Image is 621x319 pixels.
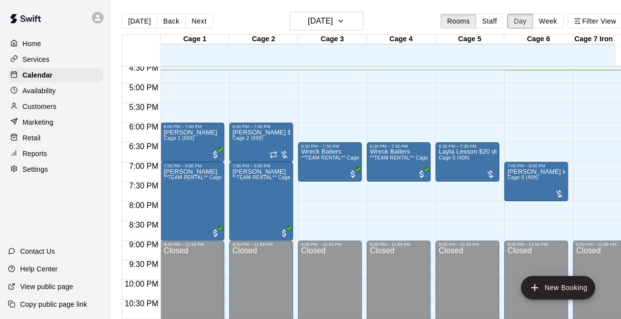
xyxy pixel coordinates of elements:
div: 6:30 PM – 7:30 PM [438,144,496,149]
div: 6:00 PM – 7:00 PM: Jennifer Solis [161,123,224,162]
p: View public page [20,282,73,292]
a: Availability [8,83,103,98]
span: All customers have paid [417,169,427,179]
p: Copy public page link [20,299,87,309]
span: **TEAM RENTAL** Cages 1 & 2 Double Cage Rentals Cages (68ft) [163,175,320,180]
span: 4:30 PM [127,64,161,72]
button: Week [533,14,564,28]
div: 6:30 PM – 7:30 PM [370,144,428,149]
div: 7:00 PM – 9:00 PM: Colton Berg [229,162,293,240]
div: 9:00 PM – 11:59 PM [232,242,290,247]
div: 9:00 PM – 11:59 PM [301,242,359,247]
div: Cage 3 [298,35,367,44]
span: All customers have paid [279,228,289,238]
span: All customers have paid [211,228,220,238]
button: Next [185,14,213,28]
div: Cage 1 [161,35,229,44]
div: 9:00 PM – 11:59 PM [507,242,565,247]
span: All customers have paid [211,150,220,159]
p: Retail [23,133,41,143]
span: 5:00 PM [127,83,161,92]
div: Cage 5 [435,35,504,44]
button: [DATE] [122,14,157,28]
p: Customers [23,102,56,111]
p: Marketing [23,117,54,127]
div: 6:30 PM – 7:30 PM: Layla Lesson $20 due [435,142,499,182]
button: Day [507,14,533,28]
div: 6:00 PM – 7:00 PM: Kelly Lesson $20 due [229,123,293,162]
div: 7:00 PM – 9:00 PM: Colton Berg [161,162,224,240]
span: 7:00 PM [127,162,161,170]
p: Services [23,54,50,64]
a: Services [8,52,103,67]
span: All customers have paid [348,169,358,179]
div: 9:00 PM – 11:59 PM [163,242,221,247]
span: **TEAM RENTAL** Cages 1 & 2 Double Cage Rentals Cages (68ft) [232,175,388,180]
button: Back [157,14,186,28]
div: 6:30 PM – 7:30 PM: Wreck Ballers [367,142,431,182]
p: Reports [23,149,47,159]
span: 7:30 PM [127,182,161,190]
div: Cage 2 [229,35,298,44]
a: Customers [8,99,103,114]
span: 9:00 PM [127,240,161,249]
a: Marketing [8,115,103,130]
span: 5:30 PM [127,103,161,111]
span: Cage 1 (65ft) [163,135,194,141]
div: 6:30 PM – 7:30 PM [301,144,359,149]
div: Cage 6 [504,35,573,44]
p: Availability [23,86,56,96]
p: Home [23,39,41,49]
div: 7:00 PM – 9:00 PM [163,163,221,168]
div: 7:00 PM – 8:00 PM [507,163,565,168]
span: Cage 6 (40ft) [507,175,538,180]
span: 8:30 PM [127,221,161,229]
a: Settings [8,162,103,177]
button: Staff [476,14,504,28]
div: 9:00 PM – 11:59 PM [438,242,496,247]
span: Cage 5 (40ft) [438,155,469,160]
span: 6:30 PM [127,142,161,151]
p: Settings [23,164,48,174]
a: Retail [8,131,103,145]
div: 9:00 PM – 11:59 PM [370,242,428,247]
span: 9:30 PM [127,260,161,268]
div: 6:00 PM – 7:00 PM [163,124,221,129]
span: 8:00 PM [127,201,161,210]
div: 7:00 PM – 9:00 PM [232,163,290,168]
p: Calendar [23,70,53,80]
a: Home [8,36,103,51]
p: Help Center [20,264,57,274]
span: 10:00 PM [122,280,161,288]
p: Contact Us [20,246,55,256]
button: add [521,276,595,299]
div: Cage 4 [367,35,435,44]
a: Reports [8,146,103,161]
div: 7:00 PM – 8:00 PM: Kelly lesson $20 due [504,162,568,201]
span: Recurring event [270,151,277,159]
a: Calendar [8,68,103,82]
span: **TEAM RENTAL** Cages 3 & 4 Double Cage Rentals (40ft) [301,155,441,160]
span: **TEAM RENTAL** Cages 3 & 4 Double Cage Rentals (40ft) [370,155,510,160]
span: 10:30 PM [122,299,161,308]
button: Rooms [440,14,476,28]
button: [DATE] [290,12,363,30]
div: 6:00 PM – 7:00 PM [232,124,290,129]
h6: [DATE] [308,14,333,28]
span: Cage 2 (65ft) [232,135,263,141]
div: 6:30 PM – 7:30 PM: Wreck Ballers [298,142,362,182]
span: 6:00 PM [127,123,161,131]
